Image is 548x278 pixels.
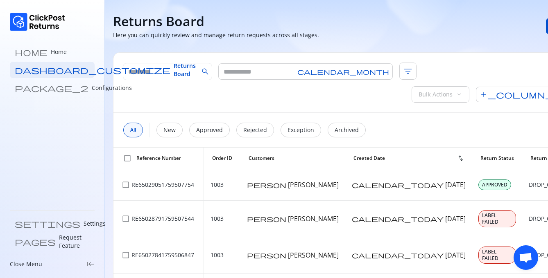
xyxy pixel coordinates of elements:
span: package_2 [15,84,88,92]
p: RE65028791759507544 [131,215,194,223]
p: 1003 [211,251,224,259]
p: Configurations [92,84,132,92]
span: calendar_today [352,215,444,222]
span: keyboard_tab_rtl [86,260,95,268]
span: LABEL FAILED [482,212,512,225]
h4: Returns Board [113,13,204,29]
img: Logo [10,13,65,31]
span: calendar_month [297,68,389,75]
span: [DATE] [445,251,466,260]
span: Returns Board [174,62,196,78]
span: All [130,127,136,133]
button: checkbox [122,152,133,164]
a: pages Request Feature [10,233,95,250]
p: RE65029051759507754 [131,181,194,189]
a: dashboard_customize Returns Board [10,62,95,78]
span: home [15,48,48,56]
p: Archived [335,126,359,134]
p: Home [51,48,67,56]
span: Created Date [353,155,385,161]
a: package_2 Configurations [10,80,95,96]
button: checkbox [120,213,131,224]
span: calendar_today [352,182,444,188]
span: dashboard_customize [15,66,170,74]
span: Return Status [480,155,514,161]
p: Settings [84,220,106,228]
span: [DATE] [445,180,466,189]
span: person [247,182,286,188]
p: New [163,126,176,134]
span: APPROVED [482,182,507,188]
p: Close Menu [10,260,42,268]
span: Customers [249,155,274,161]
button: checkbox [120,179,131,191]
p: Exception [288,126,314,134]
span: person [247,252,286,258]
p: RE65027841759506847 [131,251,194,259]
span: search [201,67,209,76]
p: 1003 [211,181,224,189]
span: check_box_outline_blank [122,215,130,223]
span: check_box_outline_blank [123,154,131,162]
span: [DATE] [445,214,466,223]
a: home Home [10,44,95,60]
span: [PERSON_NAME] [288,180,339,189]
span: Order ID [212,155,232,161]
span: pages [15,238,56,246]
span: swap_vert [457,155,464,161]
p: Rejected [243,126,267,134]
span: person [247,215,286,222]
span: check_box_outline_blank [122,181,130,189]
p: Here you can quickly review and manage return requests across all stages. [113,31,319,39]
span: check_box_outline_blank [122,251,130,259]
p: Approved [196,126,223,134]
p: Request Feature [59,233,90,250]
span: [PERSON_NAME] [288,214,339,223]
p: 1003 [211,215,224,223]
span: Reference Number [136,155,181,161]
a: settings Settings [10,215,95,232]
button: checkbox [120,249,131,261]
span: settings [15,220,80,228]
span: filter_list [399,63,417,80]
div: Close Menukeyboard_tab_rtl [10,260,95,268]
span: LABEL FAILED [482,249,512,262]
div: Open chat [514,245,538,270]
span: calendar_today [352,252,444,258]
span: [PERSON_NAME] [288,251,339,260]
